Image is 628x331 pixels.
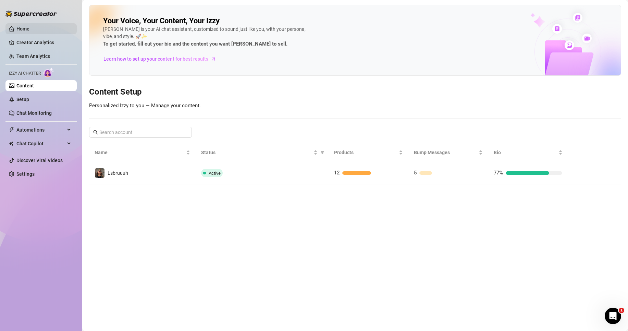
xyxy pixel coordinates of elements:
[103,16,220,26] h2: Your Voice, Your Content, Your Izzy
[103,41,287,47] strong: To get started, fill out your bio and the content you want [PERSON_NAME] to sell.
[408,143,488,162] th: Bump Messages
[103,55,208,63] span: Learn how to set up your content for best results
[201,149,312,156] span: Status
[329,143,408,162] th: Products
[16,124,65,135] span: Automations
[9,70,41,77] span: Izzy AI Chatter
[605,308,621,324] iframe: Intercom live chat
[89,87,621,98] h3: Content Setup
[108,170,128,176] span: Lsbruuuh
[16,110,52,116] a: Chat Monitoring
[16,26,29,32] a: Home
[9,127,14,133] span: thunderbolt
[16,138,65,149] span: Chat Copilot
[515,5,621,75] img: ai-chatter-content-library-cLFOSyPT.png
[320,150,324,155] span: filter
[16,171,35,177] a: Settings
[93,130,98,135] span: search
[577,171,581,175] span: right
[95,168,104,178] img: Lsbruuuh
[619,308,624,313] span: 1
[16,83,34,88] a: Content
[103,53,221,64] a: Learn how to set up your content for best results
[574,168,584,179] button: right
[414,149,477,156] span: Bump Messages
[5,10,57,17] img: logo-BBDzfeDw.svg
[89,102,201,109] span: Personalized Izzy to you — Manage your content.
[319,147,326,158] span: filter
[16,97,29,102] a: Setup
[334,149,397,156] span: Products
[99,128,182,136] input: Search account
[334,170,340,176] span: 12
[16,158,63,163] a: Discover Viral Videos
[414,170,417,176] span: 5
[494,149,557,156] span: Bio
[196,143,329,162] th: Status
[209,171,221,176] span: Active
[103,26,309,48] div: [PERSON_NAME] is your AI chat assistant, customized to sound just like you, with your persona, vi...
[16,37,71,48] a: Creator Analytics
[95,149,185,156] span: Name
[9,141,13,146] img: Chat Copilot
[494,170,503,176] span: 77%
[44,68,54,77] img: AI Chatter
[210,56,217,62] span: arrow-right
[488,143,568,162] th: Bio
[89,143,196,162] th: Name
[16,53,50,59] a: Team Analytics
